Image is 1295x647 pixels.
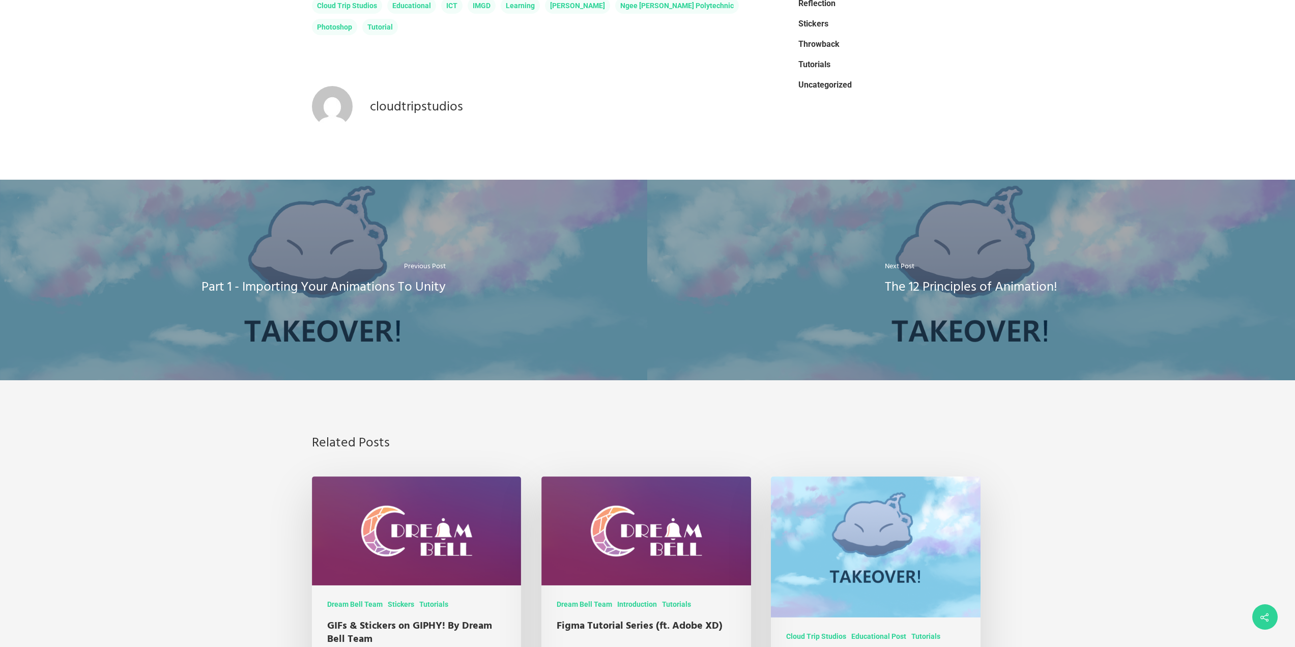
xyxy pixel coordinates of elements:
img: cloudtripstudios [312,86,353,127]
a: Stickers [798,16,983,32]
a: Uncategorized [798,77,983,93]
a: Tutorials [662,600,691,609]
a: Dream Bell Team [327,600,383,609]
a: Introduction [617,600,657,609]
a: Tutorials [911,632,940,641]
a: Tutorials [798,57,983,73]
a: photoshop [312,19,357,35]
a: Dream Bell Team [557,600,612,609]
a: tutorial [362,19,398,35]
a: Cloud Trip Studios [786,632,846,641]
a: Throwback [798,36,983,52]
a: Stickers [388,600,414,609]
a: Tutorials [419,600,448,609]
a: cloudtripstudios [370,97,463,118]
h3: Related Posts [312,380,984,473]
a: Educational Post [851,632,906,641]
